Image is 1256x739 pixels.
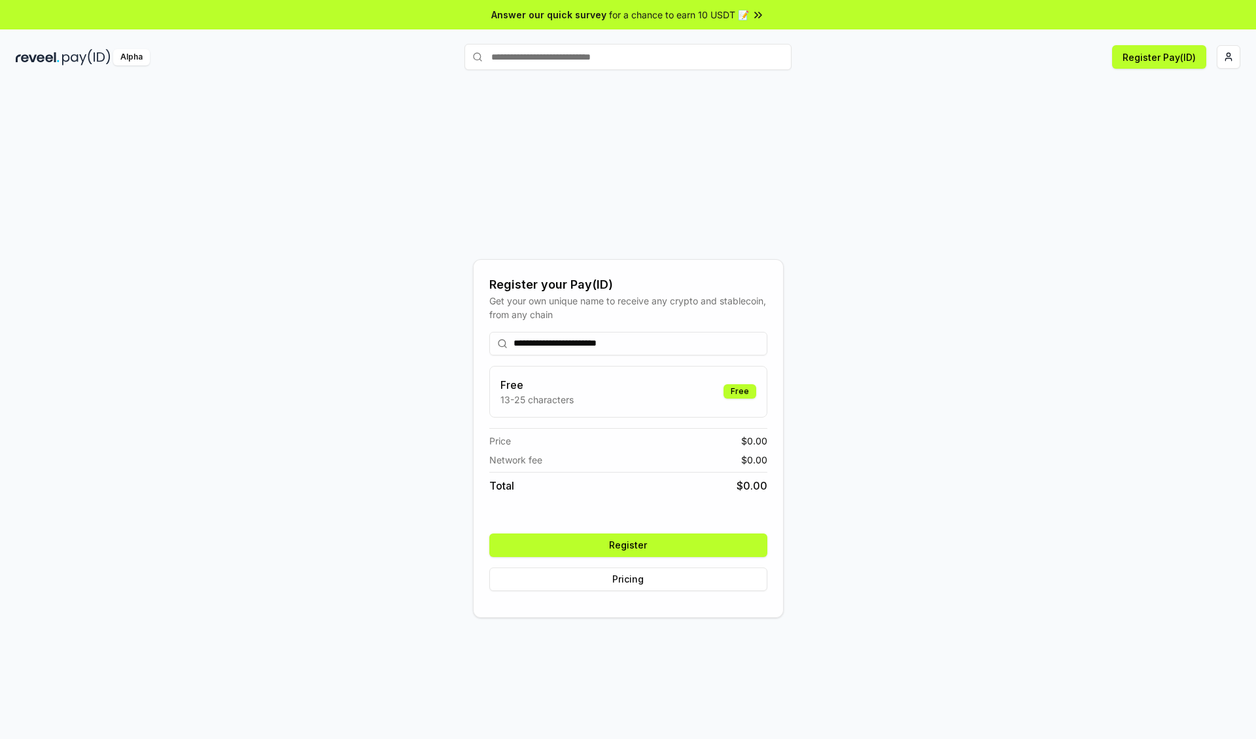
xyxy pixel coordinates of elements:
[737,478,767,494] span: $ 0.00
[489,276,767,294] div: Register your Pay(ID)
[500,377,574,393] h3: Free
[62,49,111,65] img: pay_id
[489,478,514,494] span: Total
[489,434,511,448] span: Price
[113,49,150,65] div: Alpha
[16,49,60,65] img: reveel_dark
[741,453,767,467] span: $ 0.00
[500,393,574,406] p: 13-25 characters
[609,8,749,22] span: for a chance to earn 10 USDT 📝
[489,453,542,467] span: Network fee
[489,533,767,557] button: Register
[489,294,767,321] div: Get your own unique name to receive any crypto and stablecoin, from any chain
[489,568,767,591] button: Pricing
[724,384,756,399] div: Free
[491,8,606,22] span: Answer our quick survey
[1112,45,1206,69] button: Register Pay(ID)
[741,434,767,448] span: $ 0.00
